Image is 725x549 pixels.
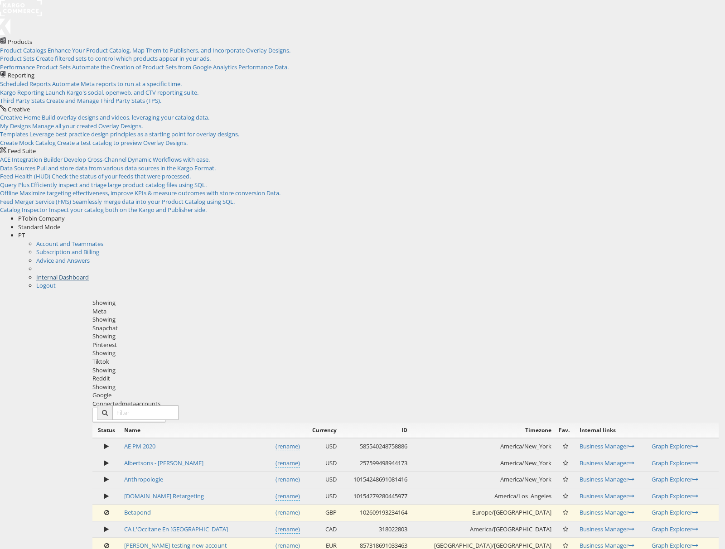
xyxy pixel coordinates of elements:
[580,459,634,467] a: Business Manager
[340,505,411,521] td: 102609193234164
[576,423,648,438] th: Internal links
[92,341,719,349] div: Pinterest
[8,105,30,113] span: Creative
[652,475,698,483] a: Graph Explorer
[304,472,340,488] td: USD
[92,391,719,400] div: Google
[92,383,719,391] div: Showing
[580,475,634,483] a: Business Manager
[72,63,289,71] span: Automate the Creation of Product Sets from Google Analytics Performance Data.
[122,400,136,408] span: meta
[52,80,182,88] span: Automate Meta reports to run at a specific time.
[124,525,228,533] a: CA L'Occitane En [GEOGRAPHIC_DATA]
[18,214,65,222] span: PTobin Company
[92,357,719,366] div: Tiktok
[8,147,36,155] span: Feed Suite
[8,71,34,79] span: Reporting
[46,96,161,105] span: Create and Manage Third Party Stats (TPS).
[652,525,698,533] a: Graph Explorer
[304,488,340,505] td: USD
[92,299,719,307] div: Showing
[411,521,555,538] td: America/[GEOGRAPHIC_DATA]
[36,256,90,265] a: Advice and Answers
[411,438,555,455] td: America/New_York
[18,223,60,231] span: Standard Mode
[275,525,300,534] a: (rename)
[340,521,411,538] td: 318022803
[275,492,300,501] a: (rename)
[580,492,634,500] a: Business Manager
[411,455,555,472] td: America/New_York
[652,459,698,467] a: Graph Explorer
[36,248,99,256] a: Subscription and Billing
[652,492,698,500] a: Graph Explorer
[580,442,634,450] a: Business Manager
[52,172,191,180] span: Check the status of your feeds that were processed.
[124,508,151,516] a: Betapond
[580,525,634,533] a: Business Manager
[29,130,239,138] span: Leverage best practice design principles as a starting point for overlay designs.
[124,442,155,450] a: AE PM 2020
[304,521,340,538] td: CAD
[411,488,555,505] td: America/Los_Angeles
[304,455,340,472] td: USD
[304,438,340,455] td: USD
[18,231,25,239] span: PT
[275,508,300,517] a: (rename)
[92,332,719,341] div: Showing
[275,442,300,451] a: (rename)
[92,324,719,332] div: Snapchat
[72,197,235,206] span: Seamlessly merge data into your Product Catalog using SQL.
[37,164,216,172] span: Pull and store data from various data sources in the Kargo Format.
[340,488,411,505] td: 10154279280445977
[411,505,555,521] td: Europe/[GEOGRAPHIC_DATA]
[36,240,103,248] a: Account and Teammates
[92,366,719,375] div: Showing
[112,405,179,420] input: Filter
[340,423,411,438] th: ID
[36,54,211,63] span: Create filtered sets to control which products appear in your ads.
[48,46,290,54] span: Enhance Your Product Catalog, Map Them to Publishers, and Incorporate Overlay Designs.
[92,307,719,316] div: Meta
[92,400,719,408] div: Connected accounts
[555,423,576,438] th: Fav.
[275,459,300,468] a: (rename)
[8,38,32,46] span: Products
[49,206,207,214] span: Inspect your catalog both on the Kargo and Publisher side.
[92,423,121,438] th: Status
[19,189,280,197] span: Maximize targeting effectiveness, improve KPIs & measure outcomes with store conversion Data.
[36,273,89,281] a: Internal Dashboard
[124,459,203,467] a: Albertsons - [PERSON_NAME]
[57,139,188,147] span: Create a test catalog to preview Overlay Designs.
[64,155,210,164] span: Develop Cross-Channel Dynamic Workflows with ease.
[124,475,163,483] a: Anthropologie
[92,374,719,383] div: Reddit
[304,423,340,438] th: Currency
[92,408,166,423] button: ConnectmetaAccounts
[92,349,719,357] div: Showing
[340,438,411,455] td: 585540248758886
[652,442,698,450] a: Graph Explorer
[124,492,204,500] a: [DOMAIN_NAME] Retargeting
[42,113,209,121] span: Build overlay designs and videos, leveraging your catalog data.
[340,472,411,488] td: 10154248691081416
[304,505,340,521] td: GBP
[340,455,411,472] td: 257599498944173
[652,508,698,516] a: Graph Explorer
[36,281,56,289] a: Logout
[32,122,143,130] span: Manage all your created Overlay Designs.
[411,423,555,438] th: Timezone
[121,423,304,438] th: Name
[92,315,719,324] div: Showing
[45,88,198,96] span: Launch Kargo's social, openweb, and CTV reporting suite.
[275,475,300,484] a: (rename)
[580,508,634,516] a: Business Manager
[31,181,207,189] span: Efficiently inspect and triage large product catalog files using SQL.
[411,472,555,488] td: America/New_York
